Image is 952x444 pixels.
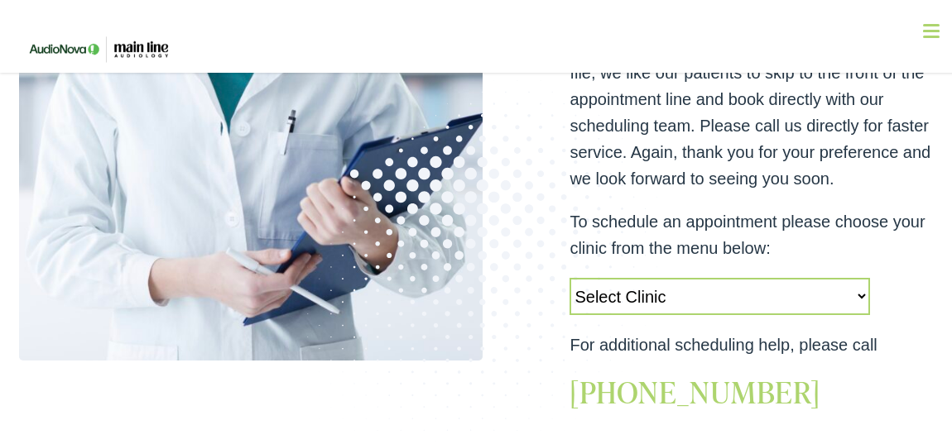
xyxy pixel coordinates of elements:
p: To schedule an appointment please choose your clinic from the menu below: [570,206,945,259]
a: [PHONE_NUMBER] [570,369,820,410]
p: For additional scheduling help, please call [570,329,945,356]
a: What We Offer [31,66,945,117]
